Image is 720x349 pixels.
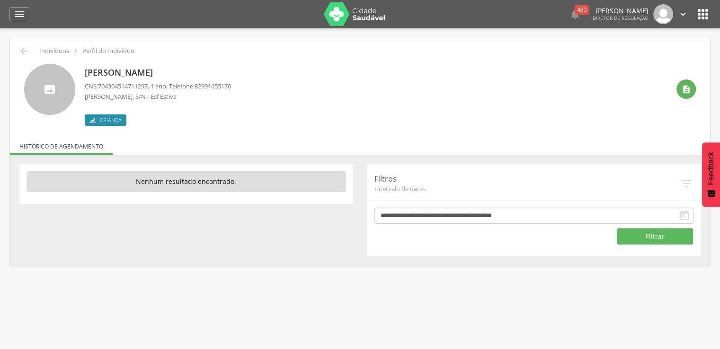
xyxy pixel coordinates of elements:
p: [PERSON_NAME], S/N - Esf Estiva [85,92,231,101]
div: Ver histórico de cadastramento [676,79,696,99]
p: Perfil do Indivíduo [82,47,134,55]
i:  [678,9,688,19]
i: Voltar [18,45,30,57]
button: Feedback - Mostrar pesquisa [702,142,720,207]
p: [PERSON_NAME] [85,67,231,79]
p: Filtros [374,174,680,184]
span: Feedback [707,152,715,185]
i:  [569,9,581,20]
span: 704304514711297 [98,82,148,90]
button: Filtrar [617,228,693,244]
i:  [71,46,81,56]
i:  [14,9,25,20]
a:  [9,7,29,21]
i:  [679,210,690,221]
i:  [695,7,711,22]
span: Criança [100,116,122,124]
p: CNS: , 1 ano, Telefone: [85,82,231,91]
p: Nenhum resultado encontrado. [27,171,346,192]
span: Diretor de regulação [593,15,649,21]
i:  [679,176,693,191]
i:  [682,85,691,94]
div: 480 [575,5,589,15]
span: 82991655170 [195,82,231,90]
a:  480 [569,4,581,24]
p: Indivíduos [39,47,69,55]
a:  [678,4,688,24]
span: Intervalo de datas [374,184,680,193]
p: [PERSON_NAME] [593,8,649,14]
